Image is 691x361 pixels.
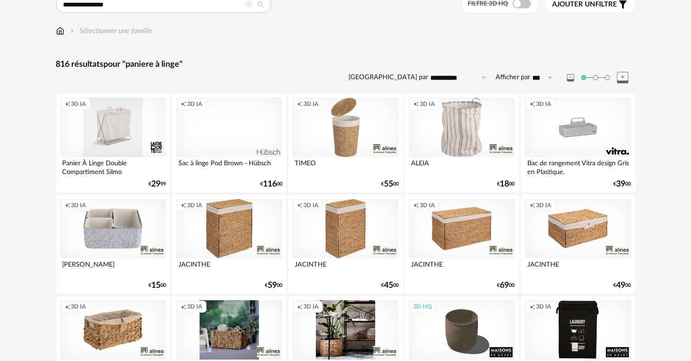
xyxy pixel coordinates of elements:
[420,100,435,108] span: 3D IA
[614,282,631,289] div: € 00
[409,258,514,277] div: JACINTHE
[303,303,319,310] span: 3D IA
[530,303,535,310] span: Creation icon
[536,202,551,209] span: 3D IA
[71,303,86,310] span: 3D IA
[151,181,160,187] span: 29
[56,93,170,193] a: Creation icon 3D IA Panier À Linge Double Compartiment Silmo €2999
[409,157,514,175] div: ALEIA
[500,181,509,187] span: 18
[181,100,186,108] span: Creation icon
[176,258,282,277] div: JACINTHE
[69,26,76,36] img: svg+xml;base64,PHN2ZyB3aWR0aD0iMTYiIGhlaWdodD0iMTYiIHZpZXdCb3g9IjAgMCAxNiAxNiIgZmlsbD0ibm9uZSIgeG...
[409,301,436,313] div: 3D HQ
[384,181,393,187] span: 55
[297,100,303,108] span: Creation icon
[525,157,631,175] div: Bac de rangement Vitra design Gris en Plastique.
[553,1,596,8] span: Ajouter un
[148,282,166,289] div: € 00
[536,100,551,108] span: 3D IA
[148,181,166,187] div: € 99
[413,202,419,209] span: Creation icon
[292,258,398,277] div: JACINTHE
[614,181,631,187] div: € 00
[268,282,277,289] span: 59
[56,26,64,36] img: svg+xml;base64,PHN2ZyB3aWR0aD0iMTYiIGhlaWdodD0iMTciIHZpZXdCb3g9IjAgMCAxNiAxNyIgZmlsbD0ibm9uZSIgeG...
[181,303,186,310] span: Creation icon
[187,100,202,108] span: 3D IA
[536,303,551,310] span: 3D IA
[187,202,202,209] span: 3D IA
[56,59,635,70] div: 816 résultats
[151,282,160,289] span: 15
[265,282,282,289] div: € 00
[187,303,202,310] span: 3D IA
[263,181,277,187] span: 116
[521,93,635,193] a: Creation icon 3D IA Bac de rangement Vitra design Gris en Plastique. €3900
[381,181,399,187] div: € 00
[65,202,70,209] span: Creation icon
[617,282,626,289] span: 49
[525,258,631,277] div: JACINTHE
[530,202,535,209] span: Creation icon
[104,60,183,69] span: pour "paniere à linge"
[303,202,319,209] span: 3D IA
[496,73,531,82] label: Afficher par
[181,202,186,209] span: Creation icon
[288,195,402,294] a: Creation icon 3D IA JACINTHE €4500
[497,181,515,187] div: € 00
[71,100,86,108] span: 3D IA
[468,0,508,7] span: Filtre 3D HQ
[297,303,303,310] span: Creation icon
[500,282,509,289] span: 69
[530,100,535,108] span: Creation icon
[303,100,319,108] span: 3D IA
[405,93,519,193] a: Creation icon 3D IA ALEIA €1800
[260,181,282,187] div: € 00
[420,202,435,209] span: 3D IA
[65,100,70,108] span: Creation icon
[297,202,303,209] span: Creation icon
[69,26,153,36] div: Sélectionner une famille
[172,195,286,294] a: Creation icon 3D IA JACINTHE €5900
[172,93,286,193] a: Creation icon 3D IA Sac à linge Pod Brown - Hübsch €11600
[413,100,419,108] span: Creation icon
[292,157,398,175] div: TIMEO
[405,195,519,294] a: Creation icon 3D IA JACINTHE €6900
[617,181,626,187] span: 39
[65,303,70,310] span: Creation icon
[497,282,515,289] div: € 00
[384,282,393,289] span: 45
[60,157,166,175] div: Panier À Linge Double Compartiment Silmo
[521,195,635,294] a: Creation icon 3D IA JACINTHE €4900
[288,93,402,193] a: Creation icon 3D IA TIMEO €5500
[381,282,399,289] div: € 00
[56,195,170,294] a: Creation icon 3D IA [PERSON_NAME] €1500
[349,73,428,82] label: [GEOGRAPHIC_DATA] par
[176,157,282,175] div: Sac à linge Pod Brown - Hübsch
[60,258,166,277] div: [PERSON_NAME]
[71,202,86,209] span: 3D IA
